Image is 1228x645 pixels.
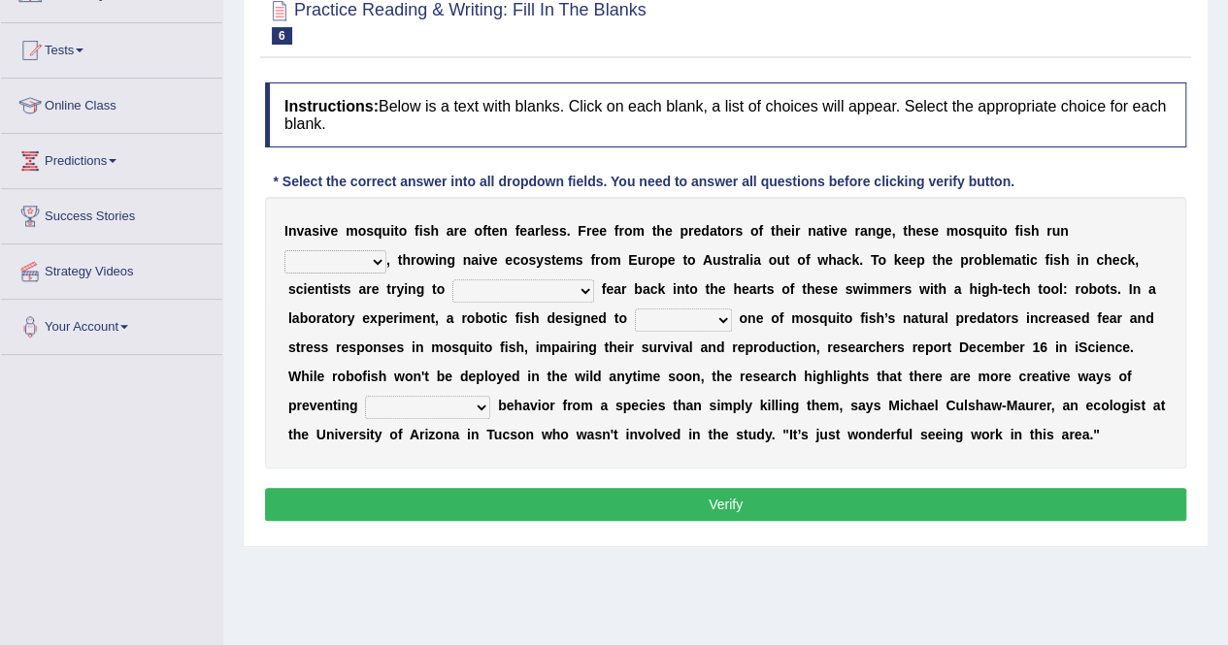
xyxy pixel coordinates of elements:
[1112,252,1120,268] b: e
[339,281,344,297] b: t
[994,223,999,239] b: t
[315,281,323,297] b: n
[817,252,828,268] b: w
[540,223,544,239] b: l
[1043,281,1051,297] b: o
[989,281,998,297] b: h
[750,223,759,239] b: o
[822,281,830,297] b: s
[265,488,1186,521] button: Verify
[806,252,811,268] b: f
[399,223,408,239] b: o
[415,252,424,268] b: o
[705,281,710,297] b: t
[687,252,696,268] b: o
[777,252,785,268] b: u
[447,223,454,239] b: a
[1096,252,1104,268] b: c
[733,252,738,268] b: r
[837,252,845,268] b: a
[378,310,386,326] b: p
[1053,252,1061,268] b: s
[284,223,288,239] b: I
[1063,281,1068,297] b: :
[391,281,396,297] b: r
[1075,281,1079,297] b: r
[578,223,586,239] b: F
[974,252,982,268] b: o
[385,310,393,326] b: e
[316,310,321,326] b: r
[1038,281,1043,297] b: t
[710,223,717,239] b: a
[599,223,607,239] b: e
[998,281,1003,297] b: -
[303,281,307,297] b: i
[958,223,967,239] b: o
[513,252,520,268] b: c
[923,223,931,239] b: s
[1105,281,1110,297] b: t
[982,223,991,239] b: u
[860,223,868,239] b: a
[1077,252,1080,268] b: i
[519,223,527,239] b: e
[990,252,994,268] b: l
[1030,252,1038,268] b: c
[682,252,687,268] b: t
[520,252,529,268] b: o
[974,223,982,239] b: q
[408,281,416,297] b: n
[783,223,791,239] b: e
[1022,281,1031,297] b: h
[650,281,658,297] b: c
[634,281,643,297] b: b
[265,172,1022,192] div: * Select the correct answer into all dropdown fields. You need to answer all questions before cli...
[1014,223,1019,239] b: f
[272,27,292,45] span: 6
[296,281,304,297] b: c
[1021,252,1026,268] b: t
[990,223,994,239] b: i
[1,23,222,72] a: Tests
[544,252,551,268] b: s
[967,223,975,239] b: s
[403,310,415,326] b: m
[762,281,767,297] b: t
[1059,281,1063,297] b: l
[396,281,404,297] b: y
[720,252,728,268] b: s
[402,252,411,268] b: h
[386,252,390,268] b: ,
[1049,252,1053,268] b: i
[884,223,892,239] b: e
[981,281,990,297] b: g
[937,252,946,268] b: h
[840,223,847,239] b: e
[536,252,544,268] b: y
[665,223,673,239] b: e
[591,223,599,239] b: e
[945,252,952,268] b: e
[288,281,296,297] b: s
[329,310,334,326] b: t
[828,223,832,239] b: i
[632,223,644,239] b: m
[1148,281,1156,297] b: a
[915,223,923,239] b: e
[931,223,939,239] b: e
[684,281,689,297] b: t
[871,252,879,268] b: T
[370,310,378,326] b: x
[323,281,328,297] b: t
[614,223,619,239] b: f
[416,281,425,297] b: g
[374,223,382,239] b: q
[1,189,222,238] a: Success Stories
[749,281,757,297] b: a
[797,252,806,268] b: o
[909,252,916,268] b: e
[814,281,822,297] b: e
[296,223,304,239] b: v
[880,281,891,297] b: m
